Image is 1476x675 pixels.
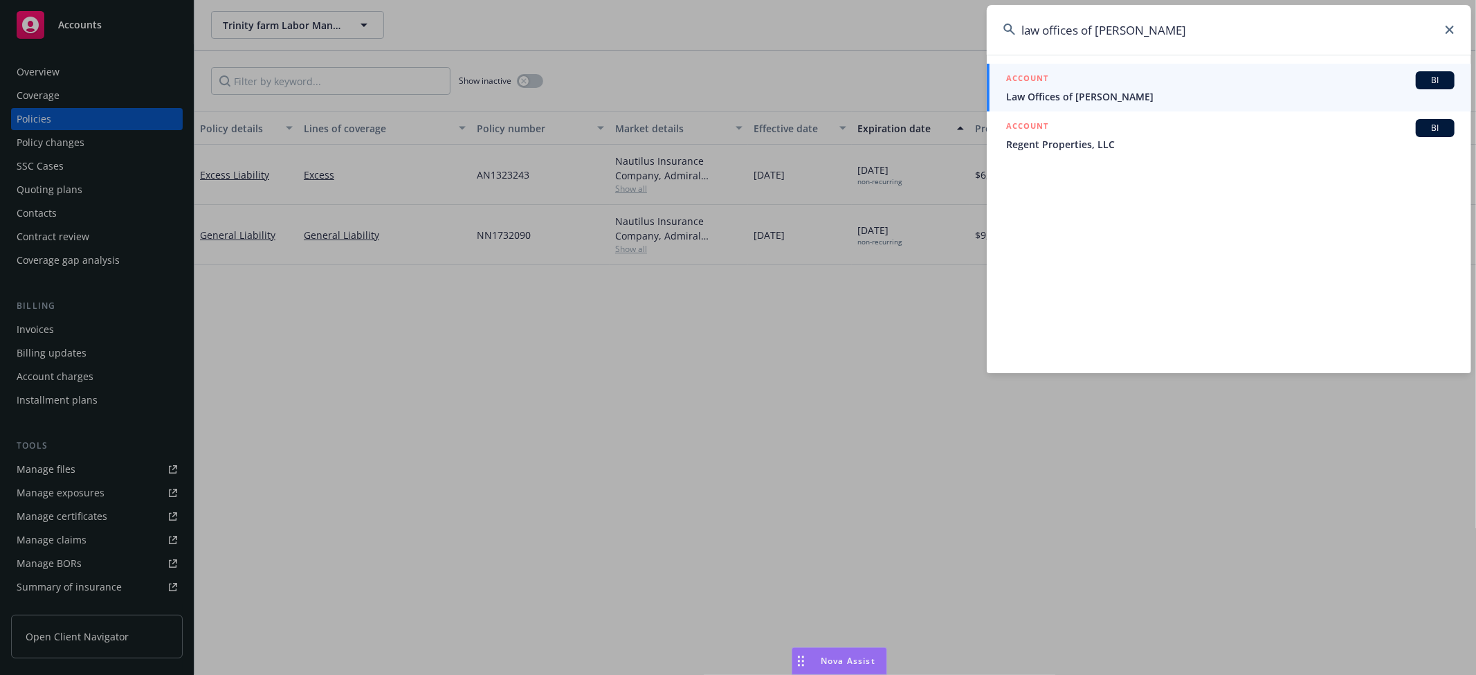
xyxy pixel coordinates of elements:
a: ACCOUNTBIRegent Properties, LLC [987,111,1471,159]
span: Regent Properties, LLC [1006,137,1455,152]
h5: ACCOUNT [1006,119,1048,136]
button: Nova Assist [792,647,887,675]
span: BI [1421,122,1449,134]
span: BI [1421,74,1449,87]
h5: ACCOUNT [1006,71,1048,88]
span: Law Offices of [PERSON_NAME] [1006,89,1455,104]
div: Drag to move [792,648,810,674]
input: Search... [987,5,1471,55]
a: ACCOUNTBILaw Offices of [PERSON_NAME] [987,64,1471,111]
span: Nova Assist [821,655,875,667]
